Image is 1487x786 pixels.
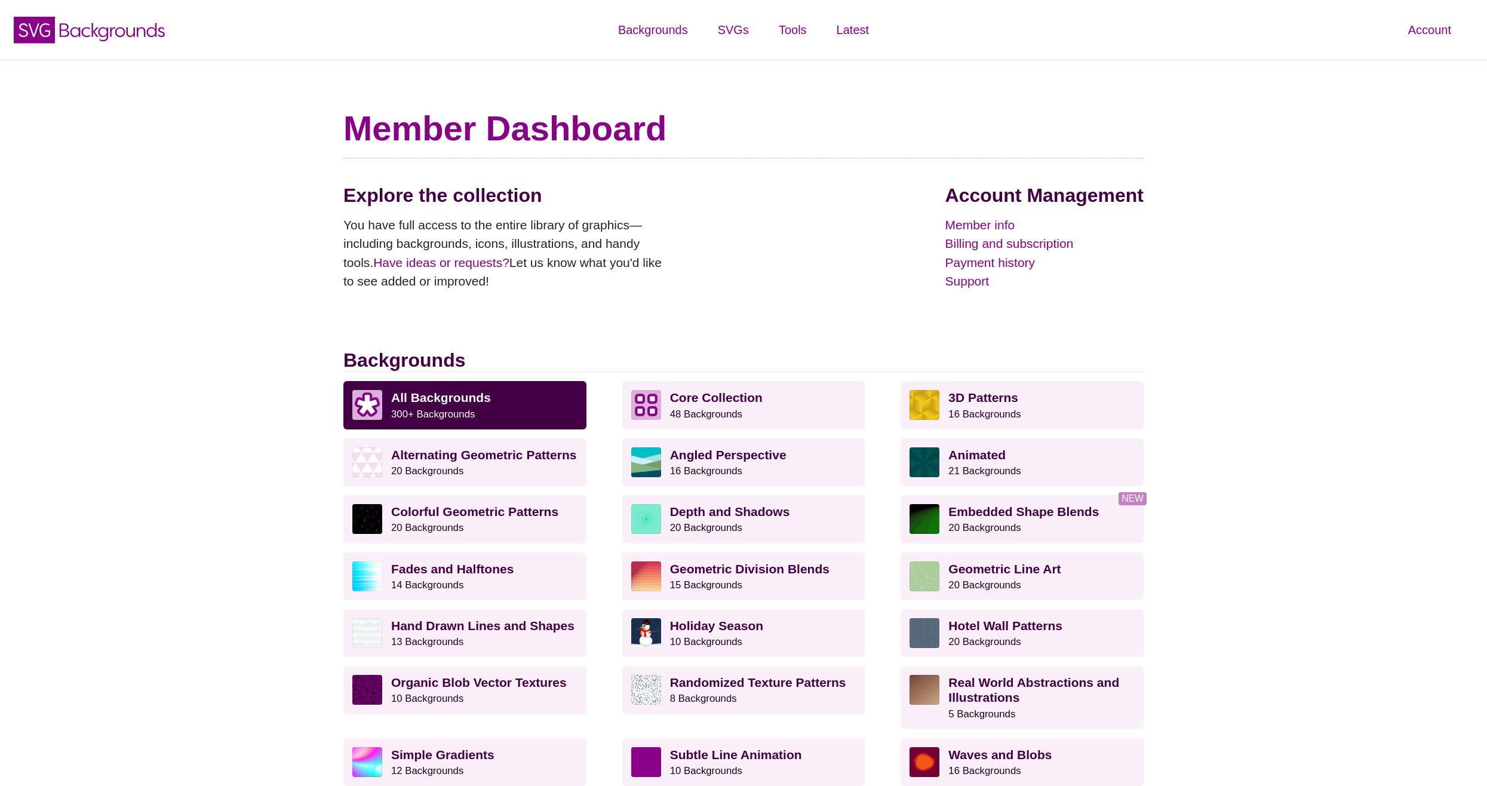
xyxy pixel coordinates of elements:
strong: Alternating Geometric Patterns [391,448,576,462]
small: 16 Backgrounds [670,465,742,477]
small: 300+ Backgrounds [391,409,475,420]
a: Depth and Shadows20 Backgrounds [622,495,865,543]
small: 12 Backgrounds [391,765,463,776]
small: 20 Backgrounds [670,522,742,533]
a: 3D Patterns16 Backgrounds [901,381,1144,429]
small: 8 Backgrounds [670,693,737,704]
img: fancy golden cube pattern [910,390,939,420]
strong: Holiday Season [670,619,763,633]
strong: Hotel Wall Patterns [948,619,1062,633]
strong: Animated [948,448,1006,462]
strong: Colorful Geometric Patterns [391,505,558,518]
a: SVGs [703,12,764,48]
strong: Simple Gradients [391,748,494,762]
strong: Hand Drawn Lines and Shapes [391,619,574,633]
a: Backgrounds [603,12,703,48]
a: Hand Drawn Lines and Shapes13 Backgrounds [343,609,586,657]
strong: Randomized Texture Patterns [670,676,846,689]
a: Subtle Line Animation10 Backgrounds [622,738,865,786]
small: 16 Backgrounds [948,765,1021,776]
small: 10 Backgrounds [670,765,742,776]
img: gray texture pattern on white [631,675,661,705]
img: colorful radial mesh gradient rainbow [352,747,382,777]
small: 16 Backgrounds [948,409,1021,420]
a: Colorful Geometric Patterns20 Backgrounds [343,495,586,543]
img: a line grid with a slope perspective [631,747,661,777]
a: Core Collection 48 Backgrounds [622,381,865,429]
strong: Subtle Line Animation [670,748,802,762]
a: Hotel Wall Patterns20 Backgrounds [901,609,1144,657]
strong: Real World Abstractions and Illustrations [948,676,1119,704]
a: Have ideas or requests? [373,256,509,269]
a: Randomized Texture Patterns8 Backgrounds [622,666,865,714]
img: red-to-yellow gradient large pixel grid [631,561,661,591]
strong: Geometric Line Art [948,562,1061,576]
img: blue lights stretching horizontally over white [352,561,382,591]
small: 10 Backgrounds [391,693,463,704]
a: Support [945,272,1144,291]
strong: All Backgrounds [391,391,491,404]
a: Latest [822,12,884,48]
a: Geometric Division Blends15 Backgrounds [622,552,865,600]
a: Geometric Line Art20 Backgrounds [901,552,1144,600]
img: light purple and white alternating triangle pattern [352,447,382,477]
a: Tools [764,12,822,48]
small: 15 Backgrounds [670,579,742,591]
a: Holiday Season10 Backgrounds [622,609,865,657]
img: intersecting outlined circles formation pattern [910,618,939,648]
a: Alternating Geometric Patterns20 Backgrounds [343,438,586,486]
h2: Explore the collection [343,184,672,207]
img: wooden floor pattern [910,675,939,705]
strong: 3D Patterns [948,391,1018,404]
img: green rave light effect animated background [910,447,939,477]
a: Angled Perspective16 Backgrounds [622,438,865,486]
img: Purple vector splotches [352,675,382,705]
p: You have full access to the entire library of graphics—including backgrounds, icons, illustration... [343,216,672,291]
a: All Backgrounds 300+ Backgrounds [343,381,586,429]
img: abstract landscape with sky mountains and water [631,447,661,477]
h1: Member Dashboard [343,108,1144,149]
small: 20 Backgrounds [948,522,1021,533]
a: Payment history [945,253,1144,272]
small: 20 Backgrounds [948,579,1021,591]
strong: Fades and Halftones [391,562,514,576]
a: Fades and Halftones14 Backgrounds [343,552,586,600]
a: Animated21 Backgrounds [901,438,1144,486]
strong: Geometric Division Blends [670,562,829,576]
strong: Organic Blob Vector Textures [391,676,567,689]
a: Organic Blob Vector Textures10 Backgrounds [343,666,586,714]
a: Simple Gradients12 Backgrounds [343,738,586,786]
a: Embedded Shape Blends20 Backgrounds [901,495,1144,543]
img: green to black rings rippling away from corner [910,504,939,534]
a: Real World Abstractions and Illustrations5 Backgrounds [901,666,1144,729]
a: Account [1393,12,1466,48]
small: 48 Backgrounds [670,409,742,420]
h2: Account Management [945,184,1144,207]
small: 10 Backgrounds [670,636,742,647]
strong: Waves and Blobs [948,748,1052,762]
img: geometric web of connecting lines [910,561,939,591]
small: 20 Backgrounds [948,636,1021,647]
small: 20 Backgrounds [391,522,463,533]
h2: Backgrounds [343,349,1144,372]
a: Billing and subscription [945,234,1144,253]
strong: Embedded Shape Blends [948,505,1099,518]
small: 21 Backgrounds [948,465,1021,477]
img: green layered rings within rings [631,504,661,534]
a: Member info [945,216,1144,235]
a: Waves and Blobs16 Backgrounds [901,738,1144,786]
strong: Core Collection [670,391,763,404]
img: a rainbow pattern of outlined geometric shapes [352,504,382,534]
strong: Depth and Shadows [670,505,790,518]
small: 20 Backgrounds [391,465,463,477]
small: 5 Backgrounds [948,708,1015,720]
img: vector art snowman with black hat, branch arms, and carrot nose [631,618,661,648]
small: 14 Backgrounds [391,579,463,591]
img: white subtle wave background [352,618,382,648]
small: 13 Backgrounds [391,636,463,647]
img: various uneven centered blobs [910,747,939,777]
strong: Angled Perspective [670,448,786,462]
